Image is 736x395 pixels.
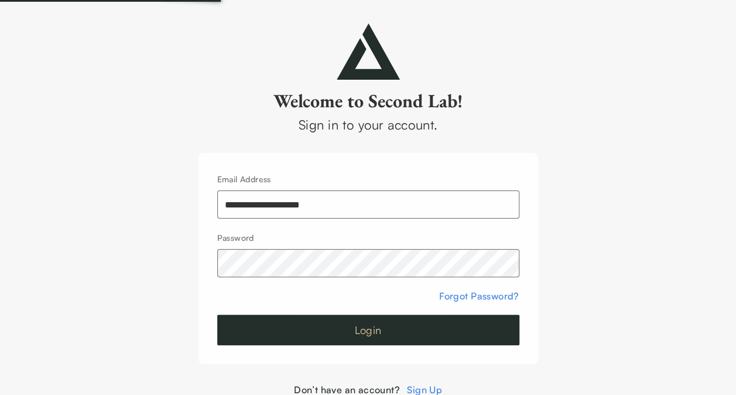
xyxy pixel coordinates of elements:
[337,23,400,80] img: secondlab-logo
[217,233,254,243] label: Password
[198,115,538,134] div: Sign in to your account.
[198,89,538,113] h2: Welcome to Second Lab!
[439,290,519,302] a: Forgot Password?
[217,315,519,345] button: Login
[217,174,271,184] label: Email Address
